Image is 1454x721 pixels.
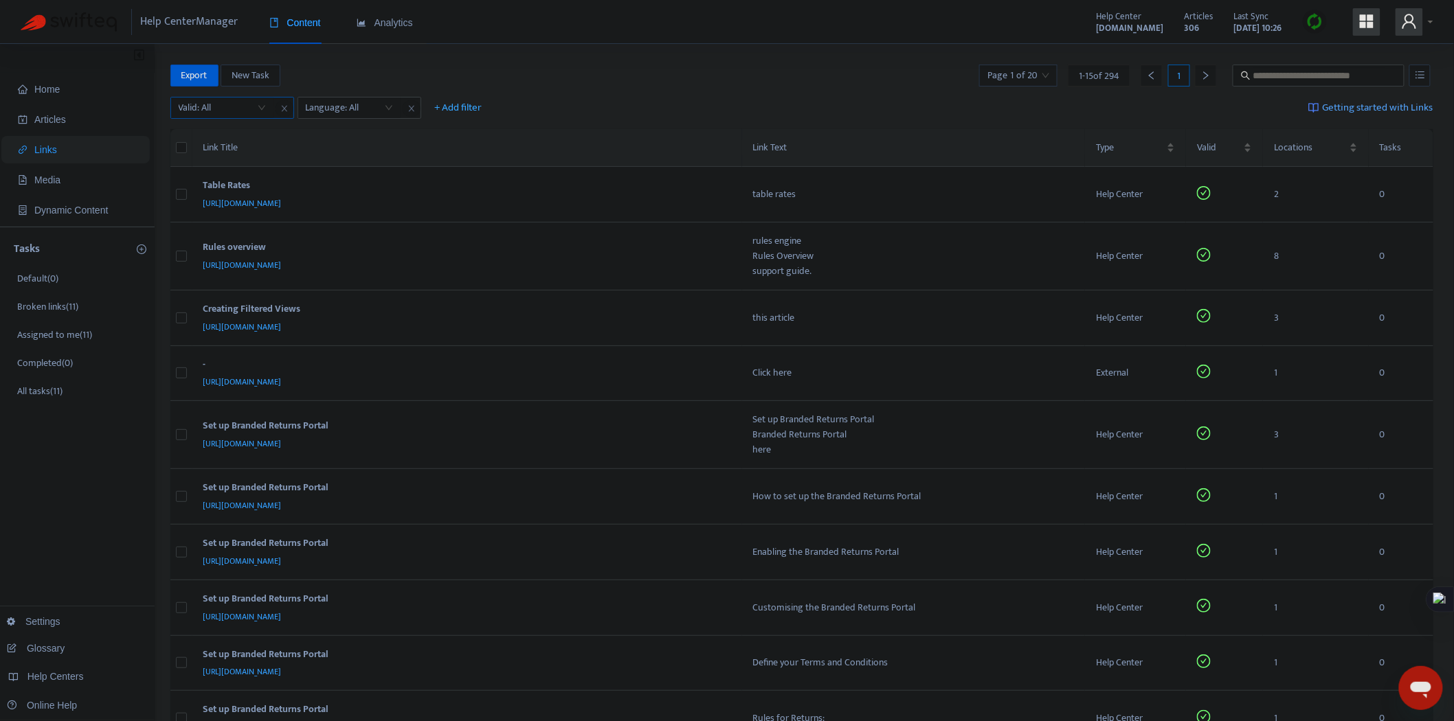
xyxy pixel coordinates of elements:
[1096,427,1175,442] div: Help Center
[1263,580,1368,636] td: 1
[1369,469,1433,525] td: 0
[276,100,293,117] span: close
[18,115,27,124] span: account-book
[1263,636,1368,691] td: 1
[1369,636,1433,691] td: 0
[1409,65,1431,87] button: unordered-list
[753,310,1075,325] div: this article
[203,480,726,498] div: Set up Branded Returns Portal
[1399,666,1443,710] iframe: Button to launch messaging window
[203,178,726,196] div: Table Rates
[425,97,493,119] button: + Add filter
[753,442,1075,457] div: here
[203,240,726,257] div: Rules overview
[753,489,1075,504] div: How to set up the Branded Returns Portal
[1263,129,1368,167] th: Locations
[203,418,726,436] div: Set up Branded Returns Portal
[1263,222,1368,290] td: 8
[203,437,282,450] span: [URL][DOMAIN_NAME]
[1369,580,1433,636] td: 0
[1263,401,1368,469] td: 3
[1401,13,1418,30] span: user
[1369,129,1433,167] th: Tasks
[181,68,208,83] span: Export
[203,665,282,678] span: [URL][DOMAIN_NAME]
[27,671,84,682] span: Help Centers
[1096,655,1175,670] div: Help Center
[742,129,1086,167] th: Link Text
[34,84,60,95] span: Home
[1263,469,1368,525] td: 1
[1186,129,1263,167] th: Valid
[34,205,108,216] span: Dynamic Content
[1097,9,1142,24] span: Help Center
[1263,290,1368,346] td: 3
[1096,187,1175,202] div: Help Center
[1197,248,1211,262] span: check-circle
[1308,102,1319,113] img: image-link
[1323,100,1433,116] span: Getting started with Links
[753,427,1075,442] div: Branded Returns Portal
[1369,525,1433,580] td: 0
[753,655,1075,670] div: Define your Terms and Conditions
[357,18,366,27] span: area-chart
[1097,21,1164,36] strong: [DOMAIN_NAME]
[203,320,282,334] span: [URL][DOMAIN_NAME]
[269,17,321,28] span: Content
[232,68,269,83] span: New Task
[1096,140,1164,155] span: Type
[203,591,726,609] div: Set up Branded Returns Portal
[17,299,78,314] p: Broken links ( 11 )
[1358,13,1375,30] span: appstore
[17,356,73,370] p: Completed ( 0 )
[34,174,60,185] span: Media
[1197,654,1211,668] span: check-circle
[1306,13,1323,30] img: sync.dc5367851b00ba804db3.png
[753,187,1075,202] div: table rates
[1197,599,1211,613] span: check-circle
[1274,140,1346,155] span: Locations
[1096,489,1175,504] div: Help Center
[18,145,27,154] span: link
[34,144,57,155] span: Links
[753,249,1075,264] div: Rules Overview
[1263,167,1368,222] td: 2
[17,384,63,398] p: All tasks ( 11 )
[1085,129,1186,167] th: Type
[1147,71,1156,80] span: left
[753,264,1075,279] div: support guide.
[1197,309,1211,323] span: check-circle
[753,545,1075,560] div: Enabling the Branded Returns Portal
[753,233,1075,249] div: rules engine
[403,100,421,117] span: close
[1197,140,1241,155] span: Valid
[1234,21,1282,36] strong: [DATE] 10:26
[203,375,282,389] span: [URL][DOMAIN_NAME]
[1096,545,1175,560] div: Help Center
[1197,365,1211,378] span: check-circle
[1079,69,1119,83] span: 1 - 15 of 294
[753,412,1075,427] div: Set up Branded Returns Portal
[1197,186,1211,200] span: check-circle
[137,244,146,254] span: plus-circle
[18,84,27,94] span: home
[1263,525,1368,580] td: 1
[1097,20,1164,36] a: [DOMAIN_NAME]
[170,65,219,87] button: Export
[1096,249,1175,264] div: Help Center
[1197,426,1211,440] span: check-circle
[7,643,65,654] a: Glossary
[1234,9,1269,24] span: Last Sync
[1197,488,1211,502] span: check-circle
[1369,346,1433,402] td: 0
[7,700,77,711] a: Online Help
[357,17,413,28] span: Analytics
[34,114,66,125] span: Articles
[1096,310,1175,325] div: Help Center
[203,536,726,553] div: Set up Branded Returns Portal
[203,702,726,720] div: Set up Branded Returns Portal
[1168,65,1190,87] div: 1
[14,241,40,257] p: Tasks
[435,100,482,116] span: + Add filter
[1197,544,1211,558] span: check-circle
